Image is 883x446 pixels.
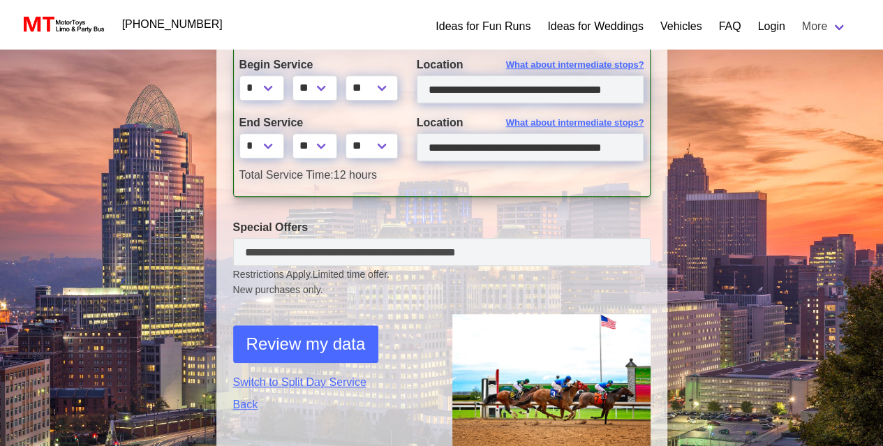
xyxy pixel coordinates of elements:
[233,374,431,391] a: Switch to Split Day Service
[718,18,741,35] a: FAQ
[313,267,389,282] span: Limited time offer.
[757,18,785,35] a: Login
[114,10,231,38] a: [PHONE_NUMBER]
[246,332,366,357] span: Review my data
[417,59,463,70] span: Location
[506,116,644,130] span: What about intermediate stops?
[239,169,334,181] span: Total Service Time:
[20,15,105,34] img: MotorToys Logo
[452,314,651,446] img: 1.png
[547,18,644,35] a: Ideas for Weddings
[660,18,702,35] a: Vehicles
[233,283,651,297] span: New purchases only.
[506,58,644,72] span: What about intermediate stops?
[436,18,530,35] a: Ideas for Fun Runs
[233,325,379,363] button: Review my data
[233,219,651,236] label: Special Offers
[239,57,396,73] label: Begin Service
[233,269,651,297] small: Restrictions Apply.
[239,114,396,131] label: End Service
[794,13,855,40] a: More
[233,396,431,413] a: Back
[229,167,655,184] div: 12 hours
[417,117,463,128] span: Location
